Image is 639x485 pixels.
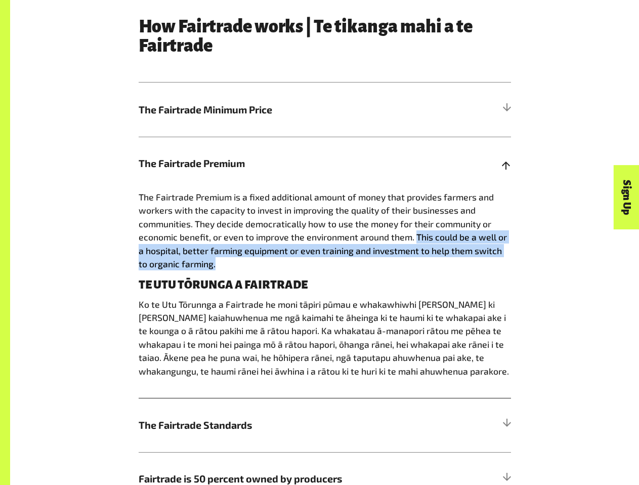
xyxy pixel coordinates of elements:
[139,156,418,171] span: The Fairtrade Premium
[139,191,507,269] span: The Fairtrade Premium is a fixed additional amount of money that provides farmers and workers wit...
[139,298,511,378] p: Ko te Utu Tōrunnga a Fairtrade he moni tāpiri pūmau e whakawhiwhi [PERSON_NAME] ki [PERSON_NAME] ...
[139,102,418,117] span: The Fairtrade Minimum Price
[139,418,418,433] span: The Fairtrade Standards
[139,17,511,56] h3: How Fairtrade works | Te tikanga mahi a te Fairtrade
[139,279,511,292] h4: TE UTU TŌRUNGA A FAIRTRADE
